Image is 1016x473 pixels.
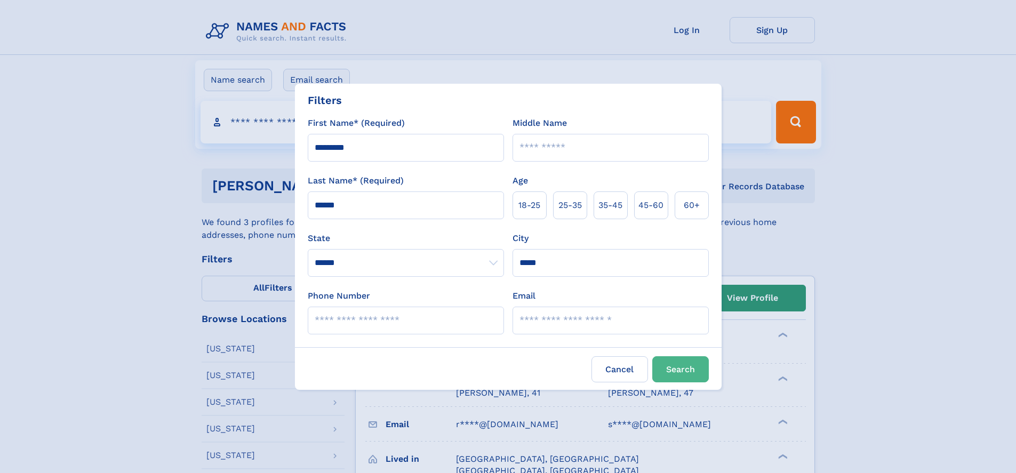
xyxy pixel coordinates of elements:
label: Last Name* (Required) [308,174,404,187]
span: 60+ [684,199,700,212]
span: 35‑45 [598,199,622,212]
label: Email [513,290,535,302]
label: First Name* (Required) [308,117,405,130]
label: Age [513,174,528,187]
span: 45‑60 [638,199,663,212]
label: Middle Name [513,117,567,130]
label: Phone Number [308,290,370,302]
button: Search [652,356,709,382]
span: 18‑25 [518,199,540,212]
label: State [308,232,504,245]
label: Cancel [591,356,648,382]
span: 25‑35 [558,199,582,212]
div: Filters [308,92,342,108]
label: City [513,232,529,245]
